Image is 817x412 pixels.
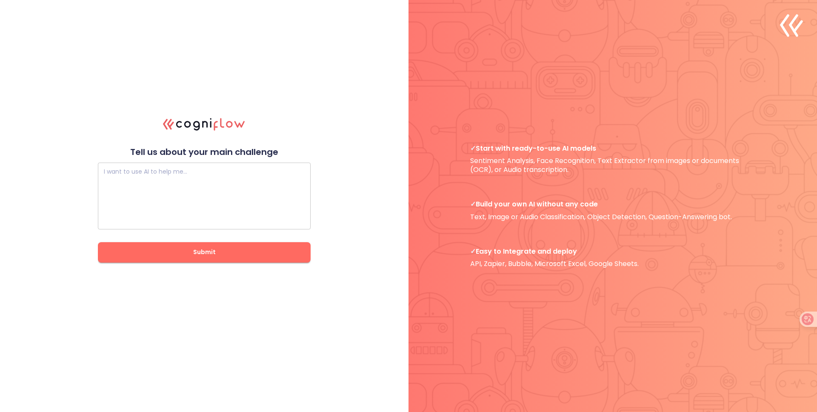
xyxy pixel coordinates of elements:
[470,247,755,256] span: Easy to Integrate and deploy
[470,199,476,209] b: ✓
[470,144,755,175] p: Sentiment Analysis, Face Recognition, Text Extractor from images or documents (OCR), or Audio tra...
[470,200,755,221] p: Text, Image or Audio Classification, Object Detection, Question-Answering bot.
[470,143,476,153] b: ✓
[470,247,755,269] p: API, Zapier, Bubble, Microsoft Excel, Google Sheets.
[470,144,755,153] span: Start with ready-to-use AI models
[98,242,311,263] button: Submit
[470,200,755,209] span: Build your own AI without any code
[98,147,311,157] p: Tell us about your main challenge
[470,246,476,256] b: ✓
[111,247,297,257] span: Submit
